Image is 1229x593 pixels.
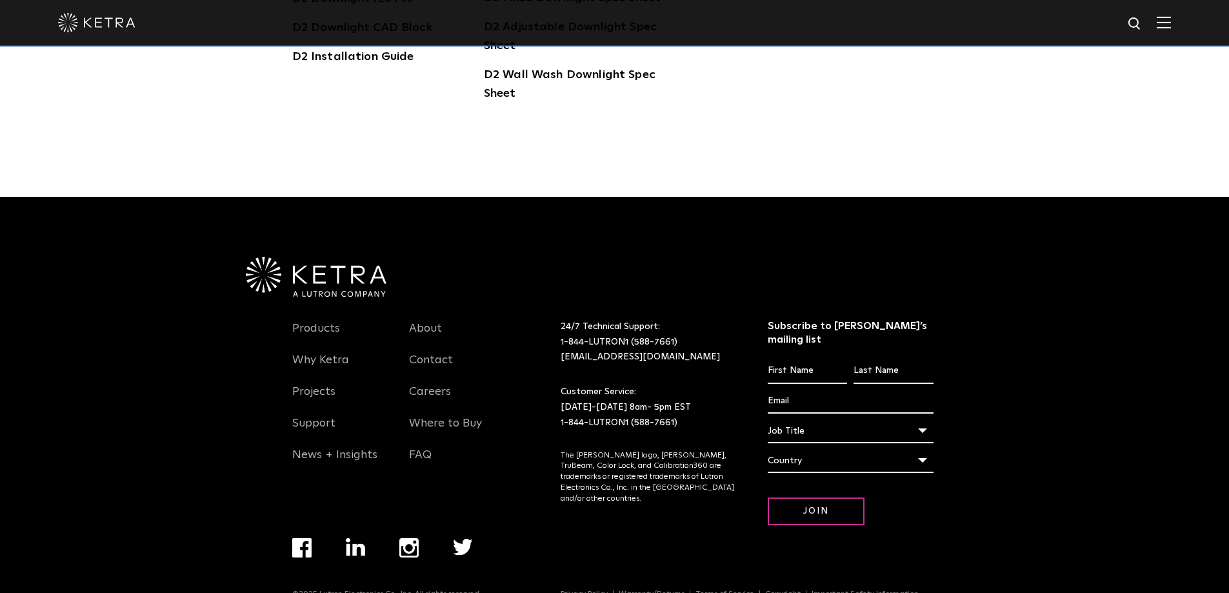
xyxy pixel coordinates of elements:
[292,48,414,68] a: D2 Installation Guide
[768,319,934,347] h3: Subscribe to [PERSON_NAME]’s mailing list
[399,538,419,558] img: instagram
[409,353,453,383] a: Contact
[346,538,366,556] img: linkedin
[292,319,390,477] div: Navigation Menu
[409,385,451,414] a: Careers
[561,418,677,427] a: 1-844-LUTRON1 (588-7661)
[246,257,386,297] img: Ketra-aLutronCo_White_RGB
[561,337,677,347] a: 1-844-LUTRON1 (588-7661)
[768,419,934,443] div: Job Title
[561,319,735,365] p: 24/7 Technical Support:
[292,321,340,351] a: Products
[561,450,735,505] p: The [PERSON_NAME] logo, [PERSON_NAME], TruBeam, Color Lock, and Calibration360 are trademarks or ...
[292,353,349,383] a: Why Ketra
[292,538,312,558] img: facebook
[409,448,432,477] a: FAQ
[768,359,847,383] input: First Name
[561,385,735,430] p: Customer Service: [DATE]-[DATE] 8am- 5pm EST
[854,359,933,383] input: Last Name
[409,321,442,351] a: About
[1127,16,1143,32] img: search icon
[768,448,934,473] div: Country
[768,389,934,414] input: Email
[1157,16,1171,28] img: Hamburger%20Nav.svg
[409,416,482,446] a: Where to Buy
[768,498,864,525] input: Join
[484,66,661,105] a: D2 Wall Wash Downlight Spec Sheet
[292,538,507,590] div: Navigation Menu
[561,352,720,361] a: [EMAIL_ADDRESS][DOMAIN_NAME]
[58,13,135,32] img: ketra-logo-2019-white
[292,416,335,446] a: Support
[453,539,473,556] img: twitter
[292,448,377,477] a: News + Insights
[409,319,507,477] div: Navigation Menu
[292,385,335,414] a: Projects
